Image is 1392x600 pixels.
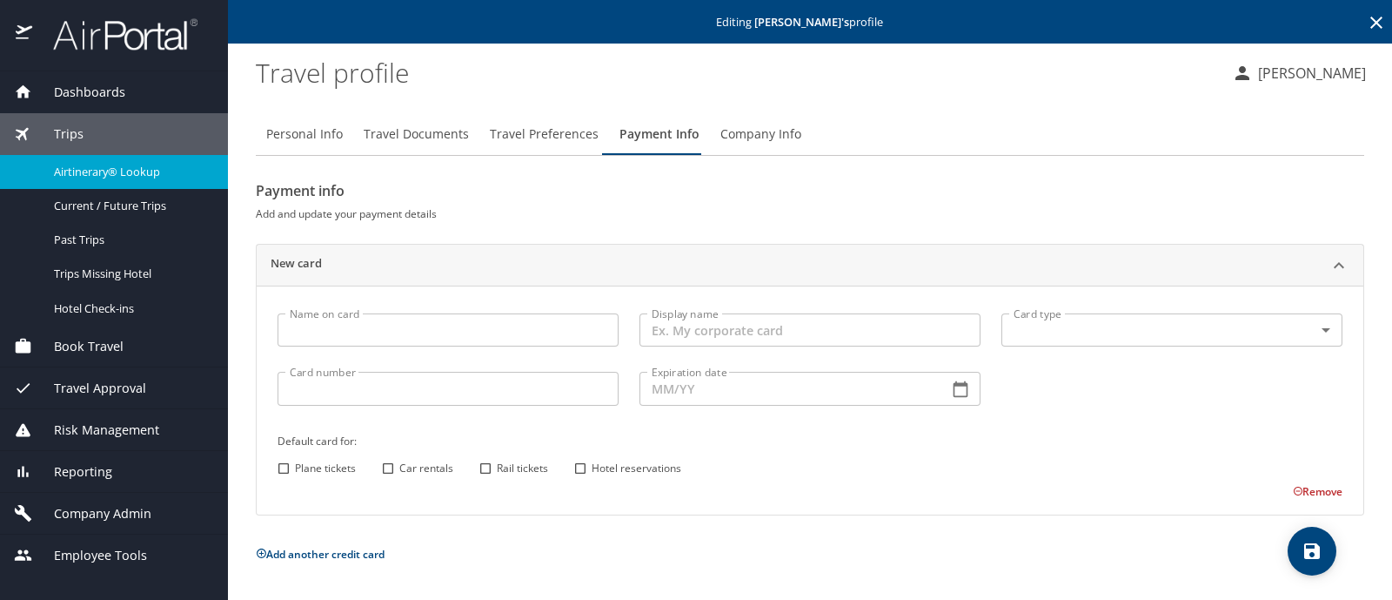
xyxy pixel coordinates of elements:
span: Hotel reservations [592,461,681,476]
span: Dashboards [32,83,125,102]
span: Trips Missing Hotel [54,266,207,282]
strong: [PERSON_NAME] 's [754,14,849,30]
span: Rail tickets [497,461,548,476]
span: Risk Management [32,421,159,440]
p: [PERSON_NAME] [1253,63,1366,84]
img: icon-airportal.png [16,17,34,51]
div: ​ [1001,313,1342,347]
img: airportal-logo.png [34,17,197,51]
h2: New card [271,255,322,276]
div: New card [257,245,1363,287]
span: Car rentals [399,461,453,476]
h1: Travel profile [256,45,1218,99]
span: Travel Documents [364,124,469,145]
input: Ex. My corporate card [639,313,980,347]
span: Current / Future Trips [54,198,207,214]
h6: Default card for: [278,432,1342,450]
button: Remove [1293,484,1342,499]
button: [PERSON_NAME] [1225,57,1373,89]
span: Payment Info [619,124,699,145]
span: Personal Info [266,124,343,145]
span: Company Admin [32,504,151,523]
span: Travel Preferences [490,124,599,145]
h6: Add and update your payment details [256,205,1364,223]
span: Book Travel [32,337,124,356]
span: Airtinerary® Lookup [54,164,207,180]
div: Profile [256,113,1364,155]
span: Hotel Check-ins [54,300,207,317]
button: save [1288,527,1336,576]
span: Travel Approval [32,379,146,398]
h2: Payment info [256,177,1364,205]
input: MM/YY [639,372,934,405]
p: Editing profile [233,17,1387,28]
span: Reporting [32,462,112,482]
span: Company Info [720,124,801,145]
span: Past Trips [54,232,207,248]
span: Employee Tools [32,546,147,565]
span: Plane tickets [295,461,356,476]
span: Trips [32,125,84,144]
div: New card [257,286,1363,514]
button: Add another credit card [256,547,385,562]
